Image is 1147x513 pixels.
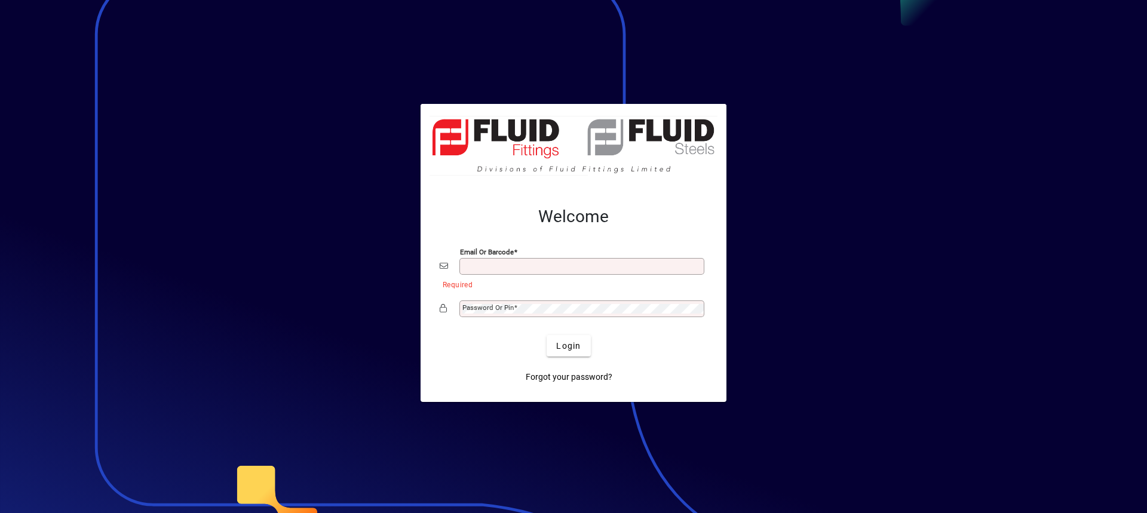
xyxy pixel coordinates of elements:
[547,335,590,357] button: Login
[462,303,514,312] mat-label: Password or Pin
[443,278,698,290] mat-error: Required
[460,248,514,256] mat-label: Email or Barcode
[440,207,707,227] h2: Welcome
[526,371,612,383] span: Forgot your password?
[521,366,617,388] a: Forgot your password?
[556,340,581,352] span: Login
